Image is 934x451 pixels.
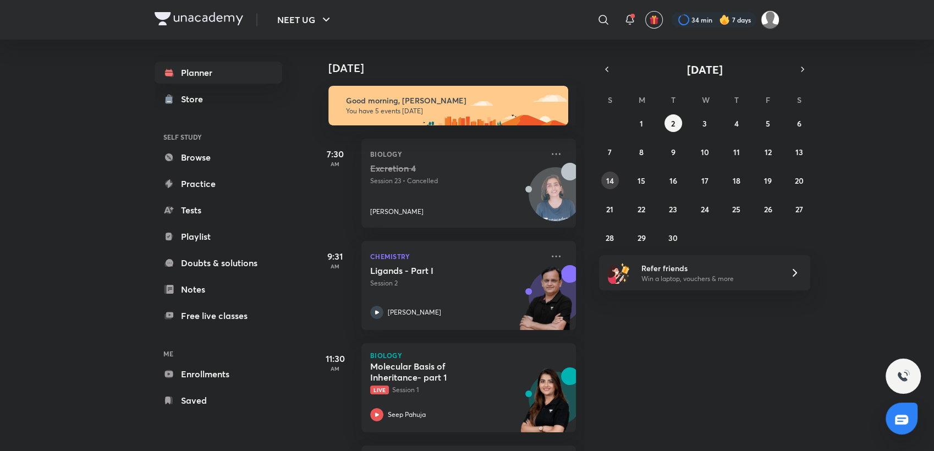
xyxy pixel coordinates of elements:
button: September 19, 2025 [759,172,777,189]
button: September 26, 2025 [759,200,777,218]
abbr: Saturday [797,95,801,105]
div: Store [181,92,210,106]
img: Company Logo [155,12,243,25]
abbr: September 22, 2025 [638,204,645,215]
abbr: September 18, 2025 [732,175,740,186]
abbr: Tuesday [671,95,675,105]
a: Company Logo [155,12,243,28]
h5: 9:31 [313,250,357,263]
button: September 21, 2025 [601,200,619,218]
abbr: September 14, 2025 [606,175,614,186]
a: Store [155,88,282,110]
abbr: September 13, 2025 [795,147,803,157]
abbr: September 23, 2025 [669,204,677,215]
a: Tests [155,199,282,221]
h5: Ligands - Part I [370,265,507,276]
button: September 24, 2025 [696,200,713,218]
p: Biology [370,352,567,359]
a: Browse [155,146,282,168]
img: streak [719,14,730,25]
button: avatar [645,11,663,29]
p: AM [313,161,357,167]
p: [PERSON_NAME] [388,307,441,317]
button: [DATE] [614,62,795,77]
abbr: September 29, 2025 [638,233,646,243]
abbr: September 15, 2025 [638,175,645,186]
p: Session 1 [370,385,543,395]
p: Win a laptop, vouchers & more [641,274,777,284]
a: Free live classes [155,305,282,327]
abbr: September 1, 2025 [640,118,643,129]
button: September 9, 2025 [664,143,682,161]
abbr: September 4, 2025 [734,118,738,129]
a: Saved [155,389,282,411]
button: September 2, 2025 [664,114,682,132]
abbr: September 25, 2025 [732,204,740,215]
h5: 7:30 [313,147,357,161]
button: September 4, 2025 [727,114,745,132]
button: September 16, 2025 [664,172,682,189]
abbr: September 8, 2025 [639,147,644,157]
abbr: September 19, 2025 [764,175,772,186]
abbr: Friday [766,95,770,105]
button: September 20, 2025 [790,172,808,189]
img: unacademy [515,367,576,443]
p: Chemistry [370,250,543,263]
button: September 30, 2025 [664,229,682,246]
abbr: September 9, 2025 [671,147,675,157]
img: Avatar [529,173,582,226]
abbr: September 10, 2025 [700,147,708,157]
abbr: September 26, 2025 [763,204,772,215]
a: Enrollments [155,363,282,385]
button: NEET UG [271,9,339,31]
button: September 22, 2025 [633,200,650,218]
span: [DATE] [687,62,723,77]
abbr: September 6, 2025 [797,118,801,129]
button: September 12, 2025 [759,143,777,161]
p: Biology [370,147,543,161]
button: September 23, 2025 [664,200,682,218]
img: Payal [761,10,779,29]
h6: Good morning, [PERSON_NAME] [346,96,558,106]
img: ttu [897,370,910,383]
button: September 18, 2025 [727,172,745,189]
p: You have 5 events [DATE] [346,107,558,116]
img: avatar [649,15,659,25]
button: September 7, 2025 [601,143,619,161]
abbr: September 12, 2025 [764,147,771,157]
a: Planner [155,62,282,84]
abbr: September 24, 2025 [700,204,708,215]
button: September 25, 2025 [727,200,745,218]
button: September 8, 2025 [633,143,650,161]
abbr: September 30, 2025 [668,233,678,243]
abbr: September 27, 2025 [795,204,803,215]
button: September 28, 2025 [601,229,619,246]
img: referral [608,262,630,284]
h6: ME [155,344,282,363]
h5: Excretion 4 [370,163,507,174]
abbr: September 7, 2025 [608,147,612,157]
abbr: September 11, 2025 [733,147,739,157]
abbr: September 16, 2025 [669,175,677,186]
abbr: Monday [639,95,645,105]
p: AM [313,263,357,269]
button: September 3, 2025 [696,114,713,132]
abbr: September 2, 2025 [671,118,675,129]
h6: Refer friends [641,262,777,274]
p: AM [313,365,357,372]
button: September 29, 2025 [633,229,650,246]
button: September 5, 2025 [759,114,777,132]
abbr: September 28, 2025 [606,233,614,243]
a: Playlist [155,226,282,248]
button: September 6, 2025 [790,114,808,132]
img: unacademy [515,265,576,341]
abbr: September 20, 2025 [795,175,804,186]
a: Notes [155,278,282,300]
button: September 15, 2025 [633,172,650,189]
h5: 11:30 [313,352,357,365]
p: [PERSON_NAME] [370,207,424,217]
h4: [DATE] [328,62,587,75]
abbr: September 3, 2025 [702,118,707,129]
button: September 14, 2025 [601,172,619,189]
abbr: Sunday [608,95,612,105]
